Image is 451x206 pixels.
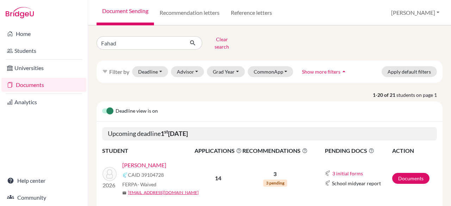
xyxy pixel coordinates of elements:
i: arrow_drop_up [340,68,347,75]
button: Deadline [132,66,168,77]
strong: 1-20 of 21 [373,91,396,99]
button: CommonApp [248,66,294,77]
img: Common App logo [325,180,330,186]
sup: st [164,129,168,135]
span: RECOMMENDATIONS [242,146,308,155]
a: Help center [1,174,86,188]
a: Documents [1,78,86,92]
h5: Upcoming deadline [102,127,437,141]
a: Home [1,27,86,41]
span: - Waived [137,181,156,187]
button: Advisor [171,66,204,77]
span: Filter by [109,68,129,75]
p: 2026 [103,181,117,189]
img: ALMOJIL, FAHAD [103,167,117,181]
button: Clear search [202,34,241,52]
img: Bridge-U [6,7,34,18]
p: 3 [242,170,308,178]
img: Common App logo [122,172,128,178]
a: Documents [392,173,430,184]
button: Show more filtersarrow_drop_up [296,66,353,77]
button: 3 initial forms [332,169,363,177]
span: APPLICATIONS [194,146,242,155]
span: Show more filters [302,69,340,75]
button: [PERSON_NAME] [388,6,443,19]
span: CAID 39104728 [128,171,164,179]
button: Grad Year [207,66,245,77]
button: Apply default filters [382,66,437,77]
a: Analytics [1,95,86,109]
a: [PERSON_NAME] [122,161,166,169]
th: ACTION [392,146,437,155]
span: Deadline view is on [116,107,158,116]
i: filter_list [102,69,108,74]
input: Find student by name... [97,36,184,50]
a: Universities [1,61,86,75]
span: School midyear report [332,180,381,187]
span: students on page 1 [396,91,443,99]
span: mail [122,191,126,195]
a: Students [1,44,86,58]
a: Community [1,191,86,205]
span: PENDING DOCS [325,146,391,155]
span: 3 pending [263,180,287,187]
img: Common App logo [325,170,330,176]
b: 14 [215,175,221,181]
th: STUDENT [102,146,194,155]
a: [EMAIL_ADDRESS][DOMAIN_NAME] [128,189,199,196]
span: FERPA [122,181,156,188]
b: 1 [DATE] [161,130,188,137]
